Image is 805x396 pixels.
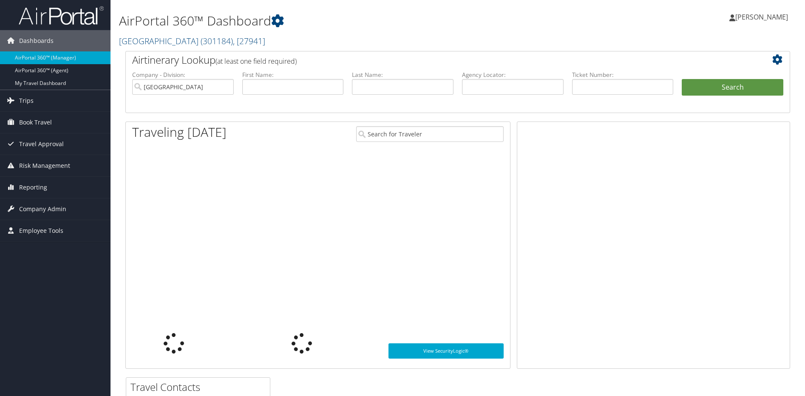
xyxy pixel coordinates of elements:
[729,4,796,30] a: [PERSON_NAME]
[19,177,47,198] span: Reporting
[119,35,265,47] a: [GEOGRAPHIC_DATA]
[682,79,783,96] button: Search
[201,35,233,47] span: ( 301184 )
[242,71,344,79] label: First Name:
[119,12,571,30] h1: AirPortal 360™ Dashboard
[388,343,504,359] a: View SecurityLogic®
[19,220,63,241] span: Employee Tools
[462,71,564,79] label: Agency Locator:
[19,112,52,133] span: Book Travel
[132,123,227,141] h1: Traveling [DATE]
[19,198,66,220] span: Company Admin
[352,71,454,79] label: Last Name:
[233,35,265,47] span: , [ 27941 ]
[132,71,234,79] label: Company - Division:
[572,71,674,79] label: Ticket Number:
[356,126,504,142] input: Search for Traveler
[19,30,54,51] span: Dashboards
[132,53,728,67] h2: Airtinerary Lookup
[215,57,297,66] span: (at least one field required)
[735,12,788,22] span: [PERSON_NAME]
[19,133,64,155] span: Travel Approval
[19,155,70,176] span: Risk Management
[19,90,34,111] span: Trips
[19,6,104,25] img: airportal-logo.png
[130,380,270,394] h2: Travel Contacts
